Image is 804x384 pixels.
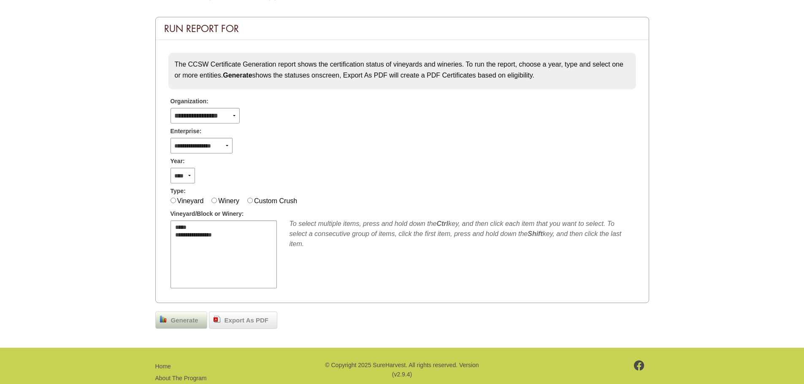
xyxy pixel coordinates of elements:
[171,127,202,136] span: Enterprise:
[254,197,297,204] label: Custom Crush
[171,209,244,218] span: Vineyard/Block or Winery:
[209,311,277,329] a: Export As PDF
[528,230,543,237] b: Shift
[155,375,207,381] a: About The Program
[220,316,273,325] span: Export As PDF
[160,316,167,322] img: chart_bar.png
[177,197,204,204] label: Vineyard
[155,311,207,329] a: Generate
[167,316,203,325] span: Generate
[634,360,644,371] img: footer-facebook.png
[171,157,185,166] span: Year:
[223,72,252,79] strong: Generate
[290,219,634,249] div: To select multiple items, press and hold down the key, and then click each item that you want to ...
[175,59,630,81] p: The CCSW Certificate Generation report shows the certification status of vineyards and wineries. ...
[156,17,649,40] div: Run Report For
[324,360,480,379] p: © Copyright 2025 SureHarvest. All rights reserved. Version (v2.9.4)
[171,187,186,196] span: Type:
[171,97,208,106] span: Organization:
[218,197,239,204] label: Winery
[155,363,171,370] a: Home
[214,316,220,322] img: doc_pdf.png
[436,220,448,227] b: Ctrl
